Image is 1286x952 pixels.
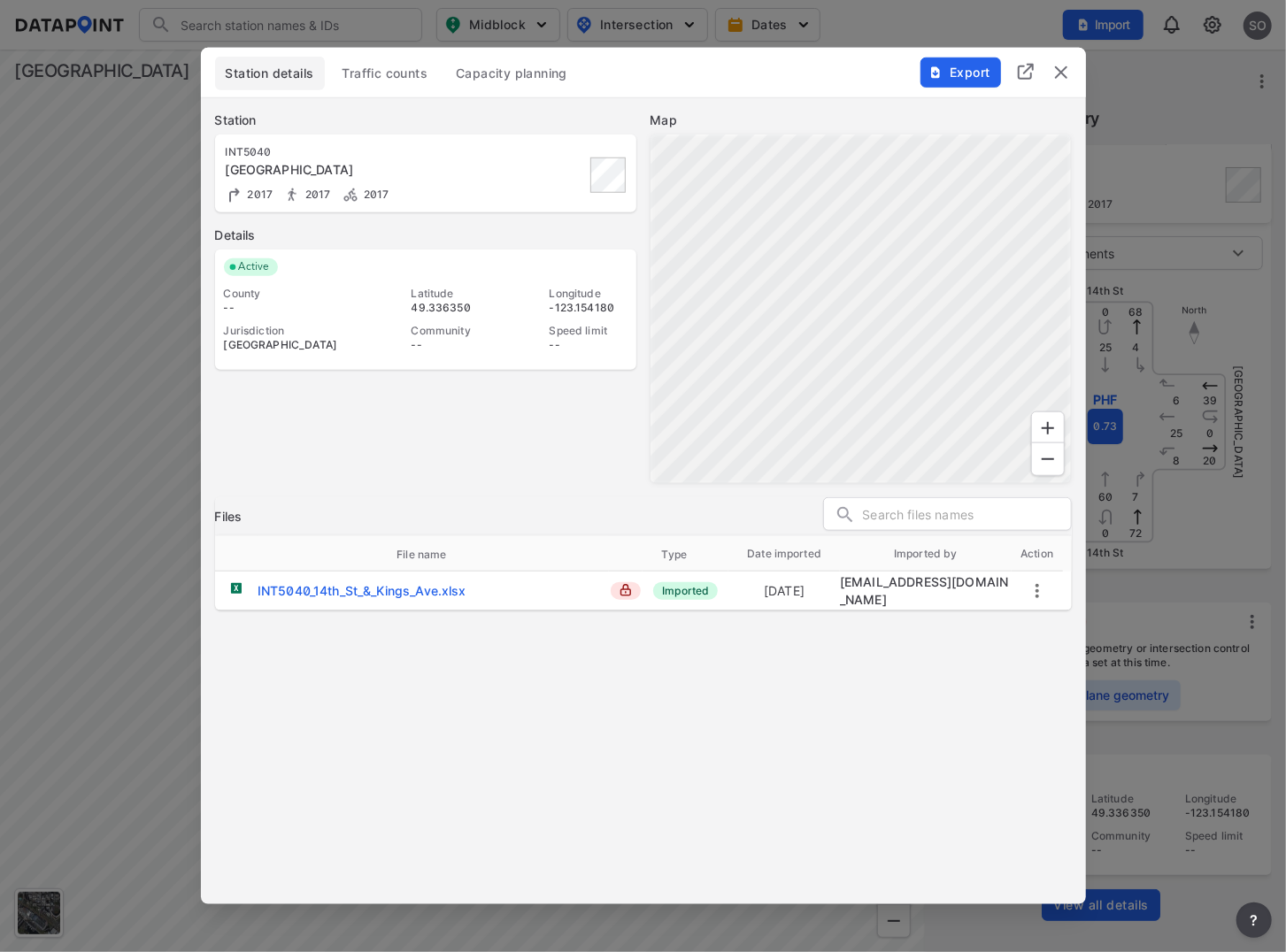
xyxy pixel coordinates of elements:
div: Longitude [550,287,628,301]
div: basic tabs example [215,57,1072,90]
div: Community [412,324,489,338]
div: Zoom In [1031,411,1065,445]
label: Details [215,226,636,244]
div: 49.336350 [412,301,489,315]
div: -- [224,301,351,315]
img: lock_close.8fab59a9.svg [620,584,632,596]
span: 2017 [359,188,389,201]
input: Search files names [863,502,1071,528]
div: -123.154180 [550,301,628,315]
img: xlsx.b1bb01d6.svg [229,581,243,595]
div: [GEOGRAPHIC_DATA] [224,338,351,352]
img: Pedestrian count [283,186,301,203]
span: Traffic counts [343,65,428,82]
div: -- [550,338,628,352]
div: Zoom Out [1031,442,1065,476]
svg: Zoom In [1037,418,1059,439]
div: Speed limit [550,324,628,338]
th: Action [1012,536,1063,572]
span: 2017 [301,188,331,201]
div: adm_westvancouver@data-point.io [840,573,1012,609]
div: Latitude [412,287,489,301]
span: Capacity planning [456,65,567,82]
div: INT5040 [226,145,497,159]
label: Station [215,111,636,129]
span: ? [1247,910,1261,931]
img: close.efbf2170.svg [1051,62,1072,83]
td: [DATE] [728,574,840,608]
span: File name [397,547,469,563]
button: more [1027,580,1048,602]
th: Imported by [840,536,1012,572]
svg: Zoom Out [1037,449,1059,470]
button: more [1236,902,1272,938]
img: full_screen.b7bf9a36.svg [1015,61,1036,82]
img: Turning count [226,186,243,203]
span: Export [930,64,990,81]
th: Date imported [728,536,840,572]
div: County [224,287,351,301]
div: INT5040_14th_St_&_Kings_Ave.xlsx [258,582,466,600]
img: File%20-%20Download.70cf71cd.svg [928,65,943,80]
div: Jurisdiction [224,324,351,338]
span: Type [662,547,711,563]
span: Imported [653,582,718,600]
button: delete [1051,62,1072,83]
button: Export [920,58,1001,88]
label: Map [651,111,1072,129]
img: Bicycle count [342,186,359,203]
span: Active [232,258,279,276]
span: 2017 [243,188,273,201]
span: Station details [226,65,314,82]
div: 14th St & Kings Ave [226,161,497,179]
h3: Files [215,508,243,526]
div: -- [412,338,489,352]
